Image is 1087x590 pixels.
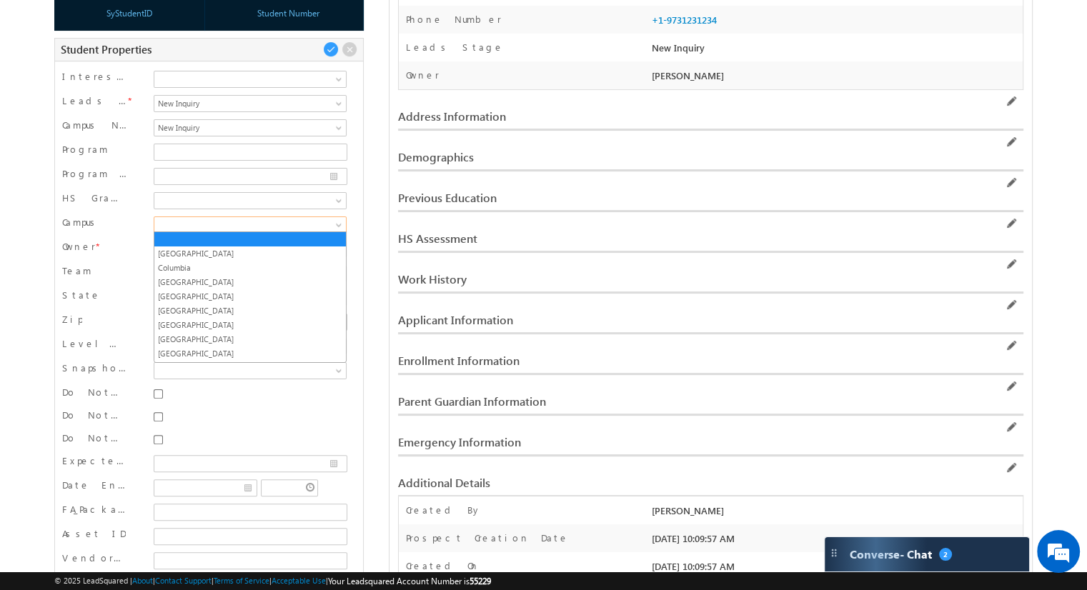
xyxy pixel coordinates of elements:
a: Columbia [154,261,346,274]
span: Student Properties [61,42,152,56]
span: Converse - Chat [850,548,932,561]
label: Owner [406,69,440,81]
div: New Inquiry [648,41,1023,61]
a: [GEOGRAPHIC_DATA] [154,319,346,331]
img: d_60004797649_company_0_60004797649 [24,75,60,94]
label: Program [62,143,108,156]
div: HS Assessment [398,232,810,245]
img: carter-drag [828,547,840,559]
label: Owner [62,240,96,253]
a: About [132,576,153,585]
a: [GEOGRAPHIC_DATA] [154,333,346,346]
div: Enrollment Information [398,354,810,367]
a: [GEOGRAPHIC_DATA] [154,290,346,303]
label: Snapshot Category [62,361,128,374]
em: Start Chat [194,440,259,459]
div: Emergency Information [398,436,810,449]
a: +1-9731231234 [652,14,717,26]
div: [DATE] 10:09:57 AM [648,559,1023,579]
textarea: Type your message and hit 'Enter' [19,132,261,428]
label: Team [62,264,91,277]
label: Created By [406,504,482,516]
input: Program Start Date [154,168,347,185]
span: New Inquiry [154,121,342,134]
label: Asset ID [62,527,126,540]
div: Parent Guardian Information [398,395,810,408]
input: Expected Start Date [154,455,347,472]
label: Leads Stage [62,94,128,107]
span: 55229 [470,576,491,586]
a: Contact Support [155,576,212,585]
span: New Inquiry [154,97,342,110]
label: HS Grad Year [62,191,128,204]
label: Zip [62,313,82,326]
label: Created On [406,559,480,572]
span: Your Leadsquared Account Number is [328,576,491,586]
div: Address Information [398,110,810,123]
div: Previous Education [398,191,810,204]
div: Additional Details [398,476,810,489]
div: Student Number [217,7,359,20]
label: Leads Stage [406,41,504,54]
label: Vendor Code [62,551,128,564]
label: Expected Start Date [62,454,128,467]
label: Program Start Date [62,167,128,180]
label: State [62,289,101,301]
a: [GEOGRAPHIC_DATA] [154,276,346,289]
label: Interested Program [62,70,128,83]
a: New Inquiry [154,119,347,136]
label: Do Not Call [62,386,128,399]
a: Acceptable Use [272,576,326,585]
input: FA_Packaging_Status [154,504,347,521]
span: [PERSON_NAME] [652,69,724,81]
div: Work History [398,273,810,286]
label: FA_Packaging_Status [62,503,128,516]
label: Date Enrolled [62,479,128,491]
div: [PERSON_NAME] [648,504,1023,524]
label: Campus [62,216,100,229]
div: SyStudentID [58,7,201,20]
a: New Inquiry [154,95,347,112]
label: Phone Number [406,13,502,26]
label: Level Of Interest [62,337,128,350]
label: Do Not SMS [62,431,128,444]
div: Chat with us now [74,75,240,94]
label: Campus Nexus School Status [62,119,128,131]
div: Applicant Information [398,314,810,326]
a: [GEOGRAPHIC_DATA] [154,247,346,260]
div: [DATE] 10:09:57 AM [648,531,1023,551]
label: Do Not Email [62,409,128,421]
label: Prospect Creation Date [406,531,569,544]
a: [GEOGRAPHIC_DATA] [154,361,346,374]
span: © 2025 LeadSquared | | | | | [54,574,491,588]
div: Minimize live chat window [234,7,269,41]
div: Demographics [398,151,810,164]
a: [GEOGRAPHIC_DATA] [154,347,346,360]
a: [GEOGRAPHIC_DATA] [154,304,346,317]
a: Terms of Service [214,576,269,585]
